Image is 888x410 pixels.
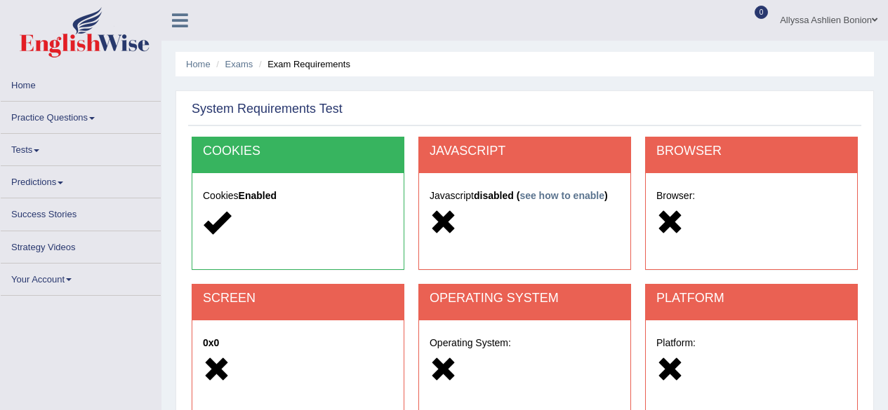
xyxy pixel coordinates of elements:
h2: BROWSER [656,144,847,158]
h2: PLATFORM [656,292,847,306]
a: Tests [1,134,161,161]
a: Strategy Videos [1,231,161,259]
a: see how to enable [519,190,604,201]
a: Your Account [1,264,161,291]
h2: OPERATING SYSTEM [430,292,620,306]
strong: disabled ( ) [474,190,608,201]
a: Exams [225,59,253,69]
h2: COOKIES [203,144,393,158]
a: Home [1,69,161,97]
a: Home [186,59,211,69]
h5: Javascript [430,191,620,201]
h5: Platform: [656,338,847,348]
strong: 0x0 [203,337,219,348]
h5: Browser: [656,191,847,201]
a: Predictions [1,166,161,193]
h2: System Requirements Test [192,102,343,116]
strong: Enabled [239,190,277,201]
li: Exam Requirements [256,57,350,71]
h5: Cookies [203,191,393,201]
h2: SCREEN [203,292,393,306]
span: 0 [755,6,769,19]
h5: Operating System: [430,338,620,348]
a: Practice Questions [1,102,161,129]
h2: JAVASCRIPT [430,144,620,158]
a: Success Stories [1,198,161,226]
